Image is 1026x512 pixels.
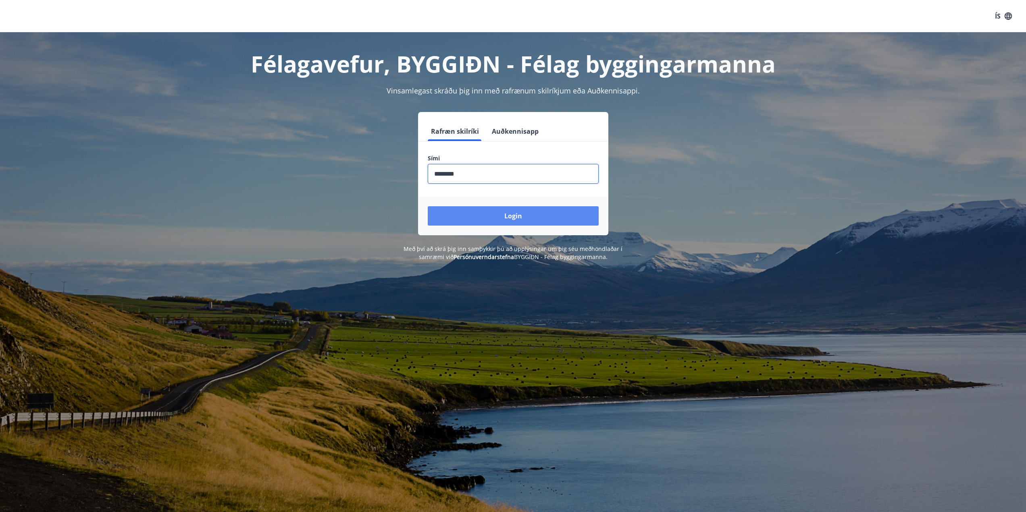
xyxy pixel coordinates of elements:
[428,154,599,162] label: Sími
[428,122,482,141] button: Rafræn skilríki
[387,86,640,95] span: Vinsamlegast skráðu þig inn með rafrænum skilríkjum eða Auðkennisappi.
[991,9,1016,23] button: ÍS
[489,122,542,141] button: Auðkennisapp
[454,253,514,261] a: Persónuverndarstefna
[404,245,622,261] span: Með því að skrá þig inn samþykkir þú að upplýsingar um þig séu meðhöndlaðar í samræmi við BYGGIÐN...
[428,206,599,226] button: Login
[233,48,794,79] h1: Félagavefur, BYGGIÐN - Félag byggingarmanna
